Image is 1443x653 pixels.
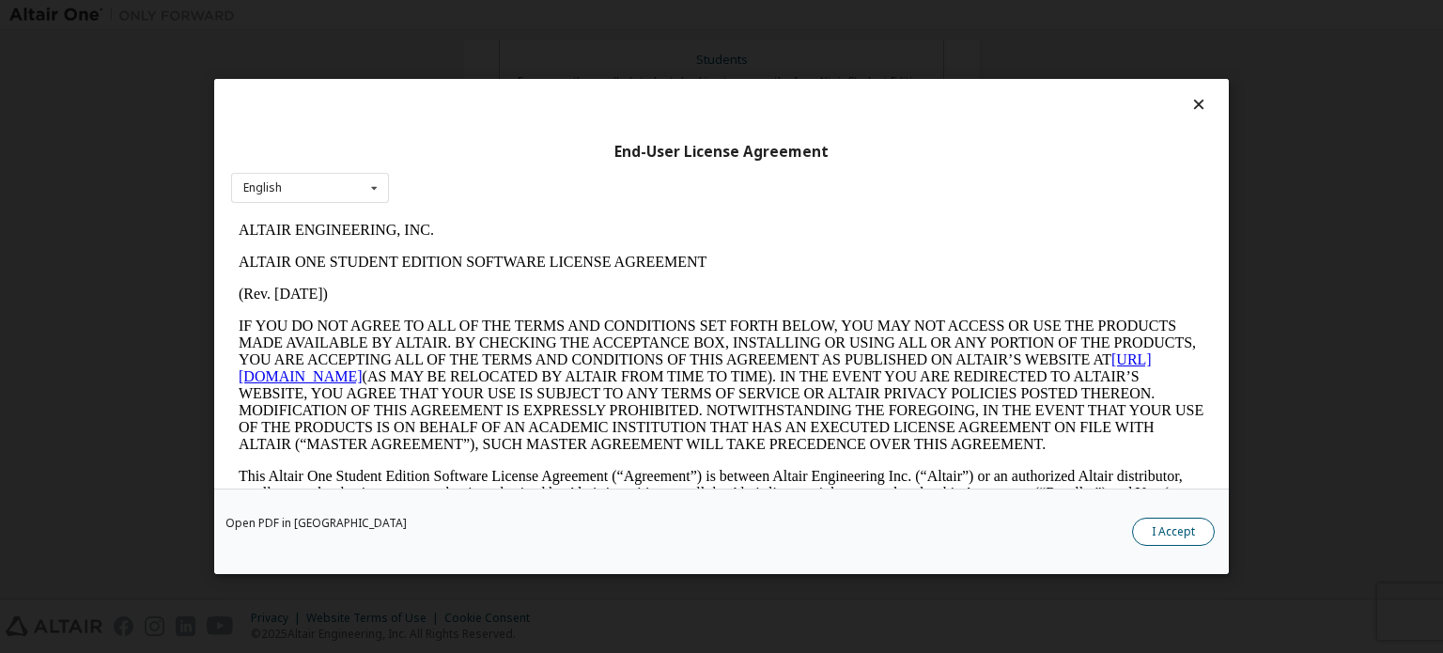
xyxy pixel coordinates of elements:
div: End-User License Agreement [231,143,1212,162]
a: Open PDF in [GEOGRAPHIC_DATA] [225,518,407,529]
p: ALTAIR ENGINEERING, INC. [8,8,973,24]
p: IF YOU DO NOT AGREE TO ALL OF THE TERMS AND CONDITIONS SET FORTH BELOW, YOU MAY NOT ACCESS OR USE... [8,103,973,239]
a: [URL][DOMAIN_NAME] [8,137,921,170]
button: I Accept [1132,518,1215,546]
div: English [243,182,282,194]
p: This Altair One Student Edition Software License Agreement (“Agreement”) is between Altair Engine... [8,254,973,321]
p: ALTAIR ONE STUDENT EDITION SOFTWARE LICENSE AGREEMENT [8,39,973,56]
p: (Rev. [DATE]) [8,71,973,88]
